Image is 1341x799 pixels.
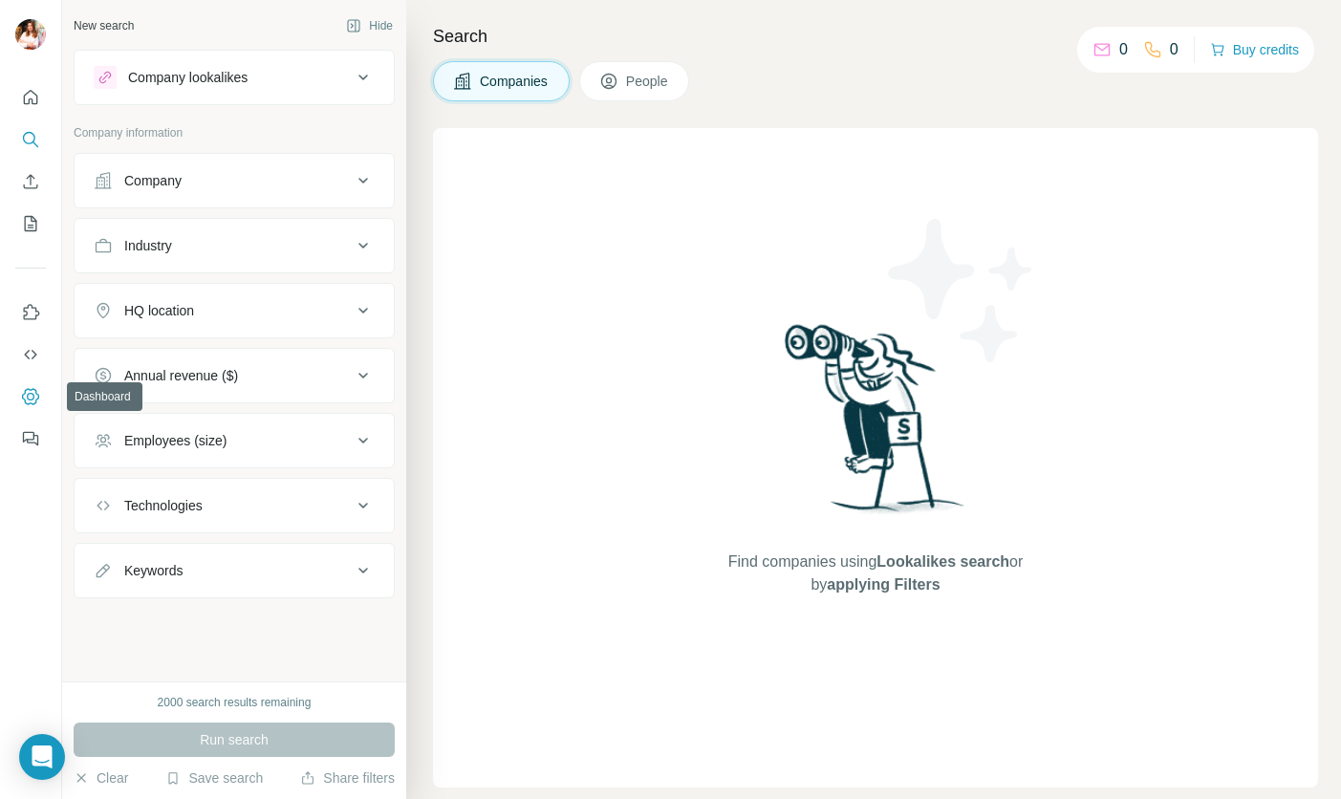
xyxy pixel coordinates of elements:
button: Clear [74,768,128,788]
img: Surfe Illustration - Stars [876,205,1048,377]
button: My lists [15,206,46,241]
div: Company [124,171,182,190]
span: Companies [480,72,550,91]
button: HQ location [75,288,394,334]
button: Employees (size) [75,418,394,464]
div: Keywords [124,561,183,580]
button: Annual revenue ($) [75,353,394,399]
button: Feedback [15,421,46,456]
img: Avatar [15,19,46,50]
span: applying Filters [827,576,940,593]
img: Surfe Illustration - Woman searching with binoculars [776,319,975,532]
div: Industry [124,236,172,255]
div: Company lookalikes [128,68,248,87]
button: Quick start [15,80,46,115]
button: Dashboard [15,379,46,414]
div: Technologies [124,496,203,515]
button: Keywords [75,548,394,594]
span: Lookalikes search [876,553,1009,570]
div: Annual revenue ($) [124,366,238,385]
div: Open Intercom Messenger [19,734,65,780]
button: Company lookalikes [75,54,394,100]
p: 0 [1170,38,1179,61]
span: Find companies using or by [723,551,1028,596]
div: Employees (size) [124,431,227,450]
p: Company information [74,124,395,141]
button: Industry [75,223,394,269]
button: Technologies [75,483,394,529]
button: Share filters [300,768,395,788]
div: HQ location [124,301,194,320]
button: Save search [165,768,263,788]
button: Hide [333,11,406,40]
p: 0 [1119,38,1128,61]
button: Enrich CSV [15,164,46,199]
div: 2000 search results remaining [158,694,312,711]
button: Company [75,158,394,204]
div: New search [74,17,134,34]
button: Buy credits [1210,36,1299,63]
h4: Search [433,23,1318,50]
button: Search [15,122,46,157]
span: People [626,72,670,91]
button: Use Surfe API [15,337,46,372]
button: Use Surfe on LinkedIn [15,295,46,330]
